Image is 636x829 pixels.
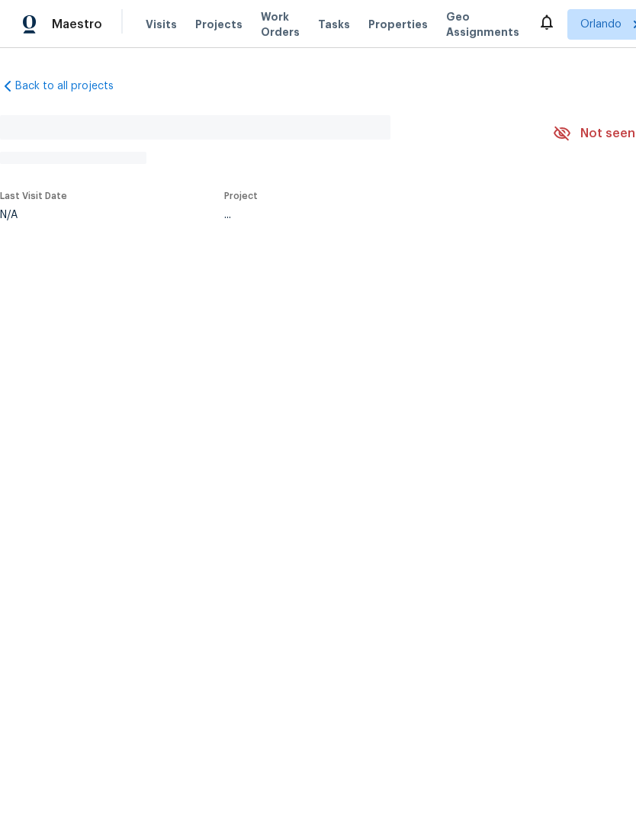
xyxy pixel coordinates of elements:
span: Project [224,191,258,201]
span: Geo Assignments [446,9,519,40]
div: ... [224,210,517,220]
span: Visits [146,17,177,32]
span: Projects [195,17,243,32]
span: Work Orders [261,9,300,40]
span: Orlando [580,17,622,32]
span: Maestro [52,17,102,32]
span: Properties [368,17,428,32]
span: Tasks [318,19,350,30]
